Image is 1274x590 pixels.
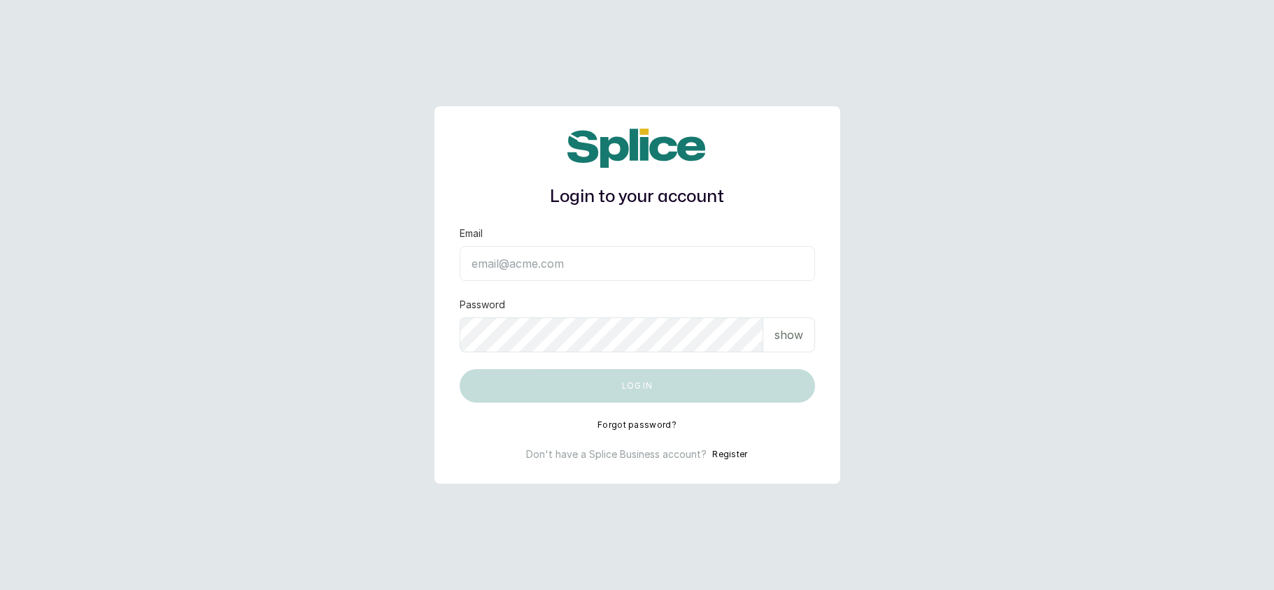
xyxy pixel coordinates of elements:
[597,419,677,431] button: Forgot password?
[460,298,505,312] label: Password
[526,447,707,461] p: Don't have a Splice Business account?
[460,369,815,403] button: Log in
[774,326,803,343] p: show
[460,226,483,240] label: Email
[712,447,747,461] button: Register
[460,185,815,210] h1: Login to your account
[460,246,815,281] input: email@acme.com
